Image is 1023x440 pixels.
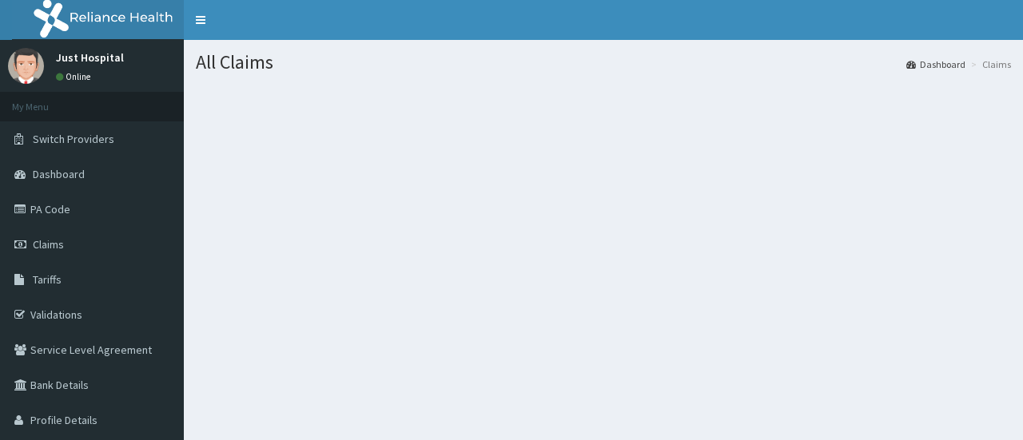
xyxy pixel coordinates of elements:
[33,237,64,252] span: Claims
[33,272,62,287] span: Tariffs
[33,167,85,181] span: Dashboard
[967,57,1011,71] li: Claims
[196,52,1011,73] h1: All Claims
[56,71,94,82] a: Online
[8,48,44,84] img: User Image
[33,132,114,146] span: Switch Providers
[906,57,965,71] a: Dashboard
[56,52,124,63] p: Just Hospital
